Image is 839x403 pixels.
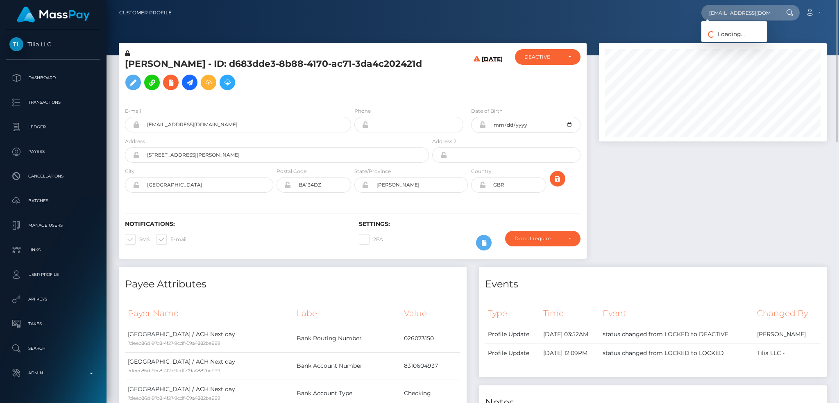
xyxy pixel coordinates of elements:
[119,4,172,21] a: Customer Profile
[6,92,100,113] a: Transactions
[294,302,401,325] th: Label
[9,121,97,133] p: Ledger
[6,191,100,211] a: Batches
[9,195,97,207] p: Batches
[471,107,503,115] label: Date of Birth
[401,325,460,352] td: 026073150
[701,30,745,38] span: Loading...
[354,168,391,175] label: State/Province
[6,68,100,88] a: Dashboard
[6,117,100,137] a: Ledger
[524,54,562,60] div: DEACTIVE
[9,219,97,232] p: Manage Users
[540,344,600,362] td: [DATE] 12:09PM
[359,221,580,228] h6: Settings:
[482,56,503,97] h6: [DATE]
[540,325,600,344] td: [DATE] 03:52AM
[515,235,562,242] div: Do not require
[125,325,294,352] td: [GEOGRAPHIC_DATA] / ACH Next day
[125,138,145,145] label: Address
[600,302,754,325] th: Event
[432,138,456,145] label: Address 2
[125,352,294,380] td: [GEOGRAPHIC_DATA] / ACH Next day
[17,7,90,23] img: MassPay Logo
[128,368,220,373] small: 7deec86d-97c8-4f27-9cdf-09a4882be999
[9,146,97,158] p: Payees
[6,240,100,260] a: Links
[401,302,460,325] th: Value
[9,367,97,379] p: Admin
[9,37,23,51] img: Tilia LLC
[485,277,821,291] h4: Events
[6,363,100,383] a: Admin
[9,269,97,281] p: User Profile
[354,107,371,115] label: Phone
[294,325,401,352] td: Bank Routing Number
[277,168,306,175] label: Postal Code
[485,325,540,344] td: Profile Update
[9,244,97,256] p: Links
[125,58,424,94] h5: [PERSON_NAME] - ID: d683dde3-8b88-4170-ac71-3da4c202421d
[471,168,492,175] label: Country
[6,215,100,236] a: Manage Users
[9,96,97,109] p: Transactions
[6,166,100,187] a: Cancellations
[125,302,294,325] th: Payer Name
[125,168,135,175] label: City
[485,344,540,362] td: Profile Update
[701,5,778,20] input: Search...
[6,141,100,162] a: Payees
[6,289,100,310] a: API Keys
[9,293,97,305] p: API Keys
[9,170,97,182] p: Cancellations
[125,277,460,291] h4: Payee Attributes
[294,352,401,380] td: Bank Account Number
[515,49,580,65] button: DEACTIVE
[125,221,347,228] h6: Notifications:
[6,264,100,285] a: User Profile
[754,325,821,344] td: [PERSON_NAME]
[600,344,754,362] td: status changed from LOCKED to LOCKED
[125,107,141,115] label: E-mail
[505,231,580,246] button: Do not require
[9,72,97,84] p: Dashboard
[754,302,821,325] th: Changed By
[125,234,150,245] label: SMS
[6,314,100,334] a: Taxes
[9,318,97,330] p: Taxes
[401,352,460,380] td: 8310604937
[754,344,821,362] td: Tilia LLC -
[9,342,97,355] p: Search
[128,340,220,346] small: 7deec86d-97c8-4f27-9cdf-09a4882be999
[156,234,186,245] label: E-mail
[540,302,600,325] th: Time
[128,395,220,401] small: 7deec86d-97c8-4f27-9cdf-09a4882be999
[359,234,383,245] label: 2FA
[600,325,754,344] td: status changed from LOCKED to DEACTIVE
[6,338,100,359] a: Search
[6,41,100,48] span: Tilia LLC
[182,75,197,90] a: Initiate Payout
[485,302,540,325] th: Type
